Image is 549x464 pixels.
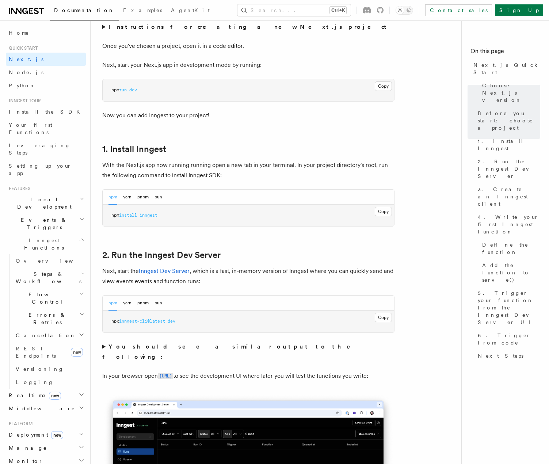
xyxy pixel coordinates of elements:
a: 5. Trigger your function from the Inngest Dev Server UI [475,286,540,329]
button: pnpm [137,296,149,311]
span: Your first Functions [9,122,52,135]
span: Inngest tour [6,98,41,104]
summary: Instructions for creating a new Next.js project [102,22,394,32]
button: Toggle dark mode [396,6,413,15]
span: Documentation [54,7,114,13]
a: 3. Create an Inngest client [475,183,540,210]
span: Steps & Workflows [13,270,81,285]
span: Flow Control [13,291,79,305]
strong: Instructions for creating a new Next.js project [108,23,389,30]
span: npm [111,87,119,92]
a: Leveraging Steps [6,139,86,159]
button: Cancellation [13,329,86,342]
a: Home [6,26,86,39]
span: install [119,213,137,218]
span: Versioning [16,366,64,372]
span: Overview [16,258,91,264]
span: new [51,431,63,439]
span: dev [129,87,137,92]
span: Define the function [482,241,540,256]
button: Flow Control [13,288,86,308]
span: npx [111,319,119,324]
button: yarn [123,296,131,311]
span: 2. Run the Inngest Dev Server [478,158,540,180]
span: Local Development [6,196,80,210]
a: Versioning [13,362,86,376]
a: Documentation [50,2,119,20]
button: Events & Triggers [6,213,86,234]
span: Next.js [9,56,43,62]
a: REST Endpointsnew [13,342,86,362]
a: Install the SDK [6,105,86,118]
span: 1. Install Inngest [478,137,540,152]
span: Setting up your app [9,163,72,176]
button: npm [108,296,117,311]
a: Overview [13,254,86,267]
p: Next, start your Next.js app in development mode by running: [102,60,394,70]
span: run [119,87,127,92]
span: Quick start [6,45,38,51]
button: Manage [6,441,86,455]
button: Local Development [6,193,86,213]
code: [URL] [158,373,173,379]
a: Before you start: choose a project [475,107,540,134]
span: Realtime [6,392,61,399]
span: Home [9,29,29,37]
button: bun [155,296,162,311]
button: Copy [375,313,392,322]
span: AgentKit [171,7,210,13]
a: Python [6,79,86,92]
a: 6. Trigger from code [475,329,540,349]
span: Logging [16,379,54,385]
a: AgentKit [167,2,214,20]
a: Examples [119,2,167,20]
span: Node.js [9,69,43,75]
button: Middleware [6,402,86,415]
span: 3. Create an Inngest client [478,186,540,208]
a: Your first Functions [6,118,86,139]
a: Add the function to serve() [479,259,540,286]
p: With the Next.js app now running running open a new tab in your terminal. In your project directo... [102,160,394,180]
span: 5. Trigger your function from the Inngest Dev Server UI [478,289,540,326]
h4: On this page [470,47,540,58]
span: inngest [140,213,157,218]
button: yarn [123,190,131,205]
a: Sign Up [495,4,543,16]
span: npm [111,213,119,218]
kbd: Ctrl+K [330,7,346,14]
span: Python [9,83,35,88]
span: Middleware [6,405,75,412]
span: dev [168,319,175,324]
span: Before you start: choose a project [478,110,540,132]
span: Events & Triggers [6,216,80,231]
span: Leveraging Steps [9,142,70,156]
span: Errors & Retries [13,311,79,326]
span: Next.js Quick Start [473,61,540,76]
span: REST Endpoints [16,346,56,359]
p: Now you can add Inngest to your project! [102,110,394,121]
a: 1. Install Inngest [102,144,166,154]
span: Next Steps [478,352,523,360]
span: Examples [123,7,162,13]
button: pnpm [137,190,149,205]
button: Deploymentnew [6,428,86,441]
span: Manage [6,444,47,452]
button: Steps & Workflows [13,267,86,288]
span: inngest-cli@latest [119,319,165,324]
span: 6. Trigger from code [478,332,540,346]
a: Next Steps [475,349,540,362]
span: Features [6,186,30,191]
a: [URL] [158,372,173,379]
a: Setting up your app [6,159,86,180]
p: Once you've chosen a project, open it in a code editor. [102,41,394,51]
a: Next.js [6,53,86,66]
button: Copy [375,207,392,216]
button: Copy [375,81,392,91]
span: new [71,348,83,357]
strong: You should see a similar output to the following: [102,343,361,360]
p: In your browser open to see the development UI where later you will test the functions you write: [102,371,394,381]
button: Realtimenew [6,389,86,402]
button: Search...Ctrl+K [237,4,351,16]
span: 4. Write your first Inngest function [478,213,540,235]
button: Inngest Functions [6,234,86,254]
